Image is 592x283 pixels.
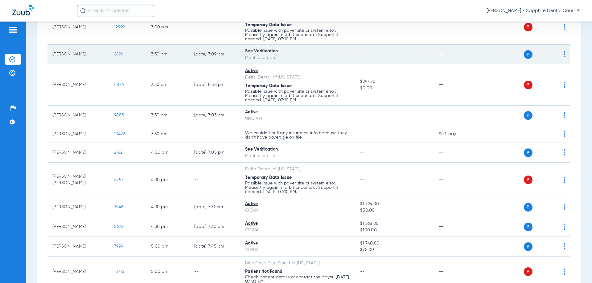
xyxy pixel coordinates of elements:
div: CIGNA [245,227,350,233]
td: -- [434,143,475,163]
span: Patient Not Found [245,269,282,274]
span: $1,368.80 [360,220,429,227]
span: 4874 [114,83,124,87]
span: 13715 [114,269,124,274]
img: group-dot-blue.svg [564,82,565,88]
p: We couldn’t pull any insurance info because they don’t have coverage on file. [245,131,350,139]
img: group-dot-blue.svg [564,224,565,230]
td: 4:00 PM [146,143,189,163]
span: -- [360,150,365,155]
span: $75.00 [360,247,429,253]
div: Active [245,220,350,227]
div: Manhattan Life [245,153,350,159]
td: [PERSON_NAME] [PERSON_NAME] [47,163,109,197]
span: -- [360,269,365,274]
div: CIGNA [245,207,350,214]
div: Active [245,109,350,115]
td: 3:30 PM [146,64,189,106]
span: -- [360,132,365,136]
span: $1,740.80 [360,240,429,247]
div: Blue Cross Blue Shield of [US_STATE] [245,260,350,266]
td: [PERSON_NAME] [47,197,109,217]
td: -- [434,64,475,106]
td: -- [434,237,475,257]
td: [DATE] 7:30 PM [189,217,240,237]
input: Search for patients [77,5,154,17]
div: See Verification [245,146,350,153]
td: [PERSON_NAME] [47,125,109,143]
img: group-dot-blue.svg [564,51,565,57]
span: 12999 [114,25,125,29]
span: $50.00 [360,207,429,214]
div: Delta Dental of [US_STATE] [245,74,350,81]
span: P [524,176,532,184]
div: Manhattan Life [245,55,350,61]
td: -- [189,163,240,197]
td: -- [189,125,240,143]
img: group-dot-blue.svg [564,112,565,118]
span: 9883 [114,113,124,117]
td: [PERSON_NAME] [47,45,109,64]
span: $0.00 [360,85,429,91]
td: [PERSON_NAME] [47,106,109,125]
td: [PERSON_NAME] [47,237,109,257]
span: P [524,223,532,231]
span: 2696 [114,52,123,56]
span: Temporary Data Issue [245,176,292,180]
span: 13422 [114,132,125,136]
td: [DATE] 7:31 PM [189,197,240,217]
p: Possible issue with payer site or system error. Please try again in a bit or contact Support if n... [245,181,350,194]
span: P [524,50,532,59]
span: 4797 [114,178,123,182]
td: 5:00 PM [146,237,189,257]
td: -- [434,45,475,64]
img: group-dot-blue.svg [564,149,565,156]
td: -- [434,217,475,237]
img: group-dot-blue.svg [564,243,565,249]
td: -- [434,106,475,125]
span: [PERSON_NAME] - Sapphire Dental Care [487,8,580,14]
td: [DATE] 7:05 PM [189,143,240,163]
td: [PERSON_NAME] [47,64,109,106]
img: Zuub Logo [12,5,34,15]
td: [DATE] 7:09 PM [189,45,240,64]
td: -- [434,10,475,45]
span: P [524,267,532,276]
iframe: Chat Widget [561,253,592,283]
td: [PERSON_NAME] [47,217,109,237]
div: Active [245,201,350,207]
p: Possible issue with payer site or system error. Please try again in a bit or contact Support if n... [245,28,350,41]
td: [PERSON_NAME] [47,10,109,45]
div: Active [245,68,350,74]
span: P [524,242,532,251]
div: Delta Dental of [US_STATE] [245,166,350,172]
td: -- [434,197,475,217]
span: -- [360,113,365,117]
span: 7999 [114,244,123,249]
span: $100.00 [360,227,429,233]
img: group-dot-blue.svg [564,204,565,210]
td: -- [189,10,240,45]
img: hamburger-icon [8,26,18,34]
td: [DATE] 8:58 PM [189,64,240,106]
span: P [524,81,532,89]
span: $1,794.00 [360,201,429,207]
td: [PERSON_NAME] [47,143,109,163]
td: 4:30 PM [146,217,189,237]
span: 3946 [114,205,123,209]
span: P [524,111,532,120]
td: 4:30 PM [146,163,189,197]
span: 5672 [114,224,123,229]
td: 3:30 PM [146,125,189,143]
span: P [524,23,532,31]
td: Self-pay [434,125,475,143]
span: -- [360,52,365,56]
span: -- [360,25,365,29]
td: 3:30 PM [146,45,189,64]
span: $297.20 [360,79,429,85]
td: 4:30 PM [146,197,189,217]
span: Temporary Data Issue [245,23,292,27]
img: group-dot-blue.svg [564,177,565,183]
div: CIGNA [245,247,350,253]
